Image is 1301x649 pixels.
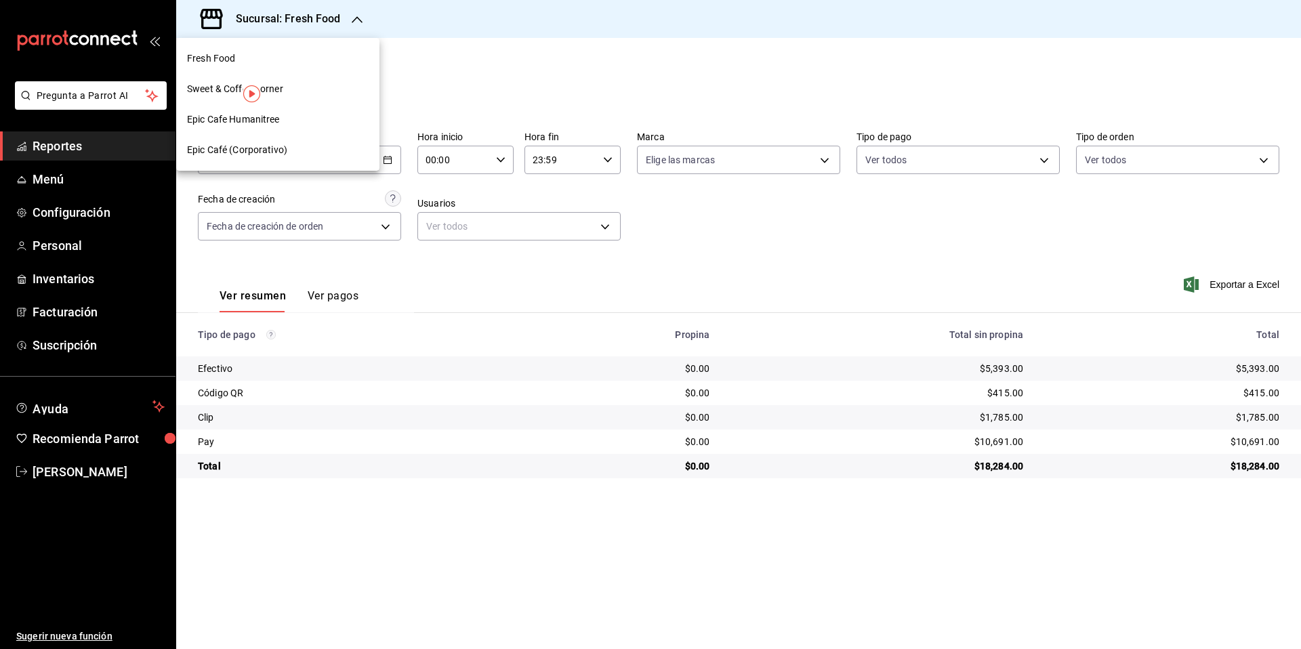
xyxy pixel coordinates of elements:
div: Epic Café (Corporativo) [176,135,379,165]
div: Epic Cafe Humanitree [176,104,379,135]
span: Sweet & Coffee Corner [187,82,283,96]
div: Sweet & Coffee Corner [176,74,379,104]
div: Fresh Food [176,43,379,74]
img: Tooltip marker [243,85,260,102]
span: Epic Café (Corporativo) [187,143,287,157]
span: Fresh Food [187,51,235,66]
span: Epic Cafe Humanitree [187,112,280,127]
